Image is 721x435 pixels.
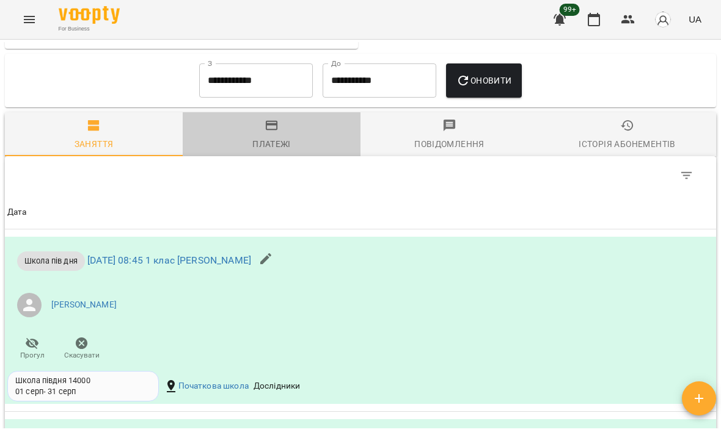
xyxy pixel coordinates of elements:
[7,205,27,220] div: Sort
[684,8,706,31] button: UA
[414,137,485,151] div: Повідомлення
[59,6,120,24] img: Voopty Logo
[15,375,151,386] div: Школа півдня 14000
[7,332,57,366] button: Прогул
[57,332,106,366] button: Скасувати
[252,137,291,151] div: Платежі
[251,378,302,395] div: Дослідники
[579,137,675,151] div: Історія абонементів
[51,299,117,311] a: [PERSON_NAME]
[5,156,716,195] div: Table Toolbar
[446,63,521,98] button: Оновити
[15,5,44,34] button: Menu
[59,25,120,33] span: For Business
[456,73,511,88] span: Оновити
[7,371,159,401] div: Школа півдня 1400001 серп- 31 серп
[672,161,701,190] button: Фільтр
[654,11,672,28] img: avatar_s.png
[20,350,45,361] span: Прогул
[178,380,249,392] a: Початкова школа
[7,205,27,220] div: Дата
[64,350,100,361] span: Скасувати
[7,205,714,220] span: Дата
[15,386,76,397] div: 01 серп - 31 серп
[17,255,85,267] span: Школа пів дня
[689,13,701,26] span: UA
[75,137,114,151] div: Заняття
[560,4,580,16] span: 99+
[87,254,251,266] a: [DATE] 08:45 1 клас [PERSON_NAME]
